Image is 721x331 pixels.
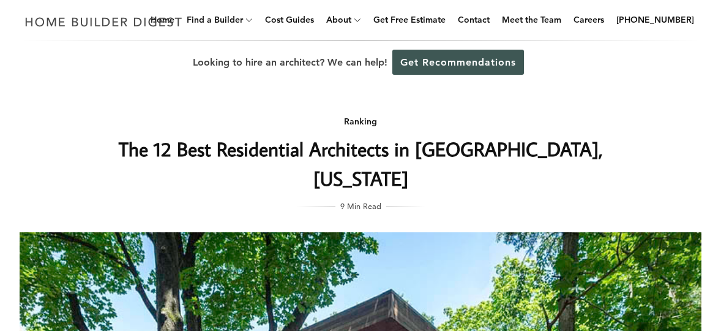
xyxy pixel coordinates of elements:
iframe: Drift Widget Chat Controller [486,243,706,316]
a: Ranking [344,116,377,127]
img: Home Builder Digest [20,10,188,34]
h1: The 12 Best Residential Architects in [GEOGRAPHIC_DATA], [US_STATE] [116,134,605,193]
a: Get Recommendations [392,50,524,75]
span: 9 Min Read [340,199,381,213]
